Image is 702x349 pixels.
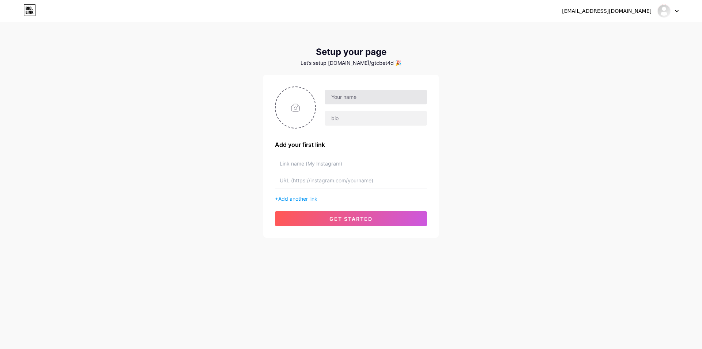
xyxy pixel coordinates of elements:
[329,216,373,222] span: get started
[275,140,427,149] div: Add your first link
[562,7,652,15] div: [EMAIL_ADDRESS][DOMAIN_NAME]
[657,4,671,18] img: gtcbet 4d
[263,60,439,66] div: Let’s setup [DOMAIN_NAME]/gtcbet4d 🎉
[280,155,422,172] input: Link name (My Instagram)
[325,111,427,126] input: bio
[325,90,427,104] input: Your name
[280,172,422,189] input: URL (https://instagram.com/yourname)
[275,195,427,203] div: +
[278,196,317,202] span: Add another link
[275,211,427,226] button: get started
[263,47,439,57] div: Setup your page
